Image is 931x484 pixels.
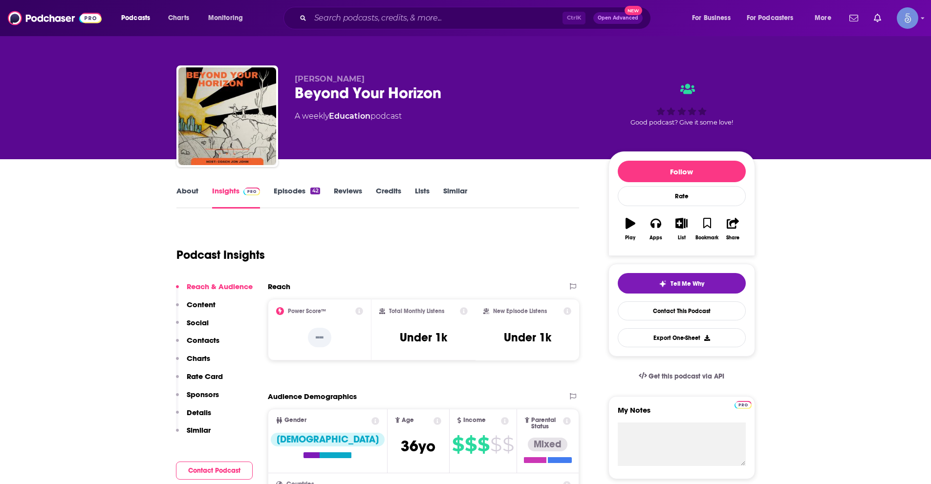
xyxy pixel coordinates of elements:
[630,119,733,126] span: Good podcast? Give it some love!
[815,11,831,25] span: More
[747,11,794,25] span: For Podcasters
[671,280,704,288] span: Tell Me Why
[649,372,724,380] span: Get this podcast via API
[212,186,260,209] a: InsightsPodchaser Pro
[284,417,306,423] span: Gender
[288,308,326,315] h2: Power Score™
[650,235,662,241] div: Apps
[187,318,209,327] p: Social
[720,211,745,247] button: Share
[176,354,210,372] button: Charts
[187,282,253,291] p: Reach & Audience
[187,354,210,363] p: Charts
[726,235,739,241] div: Share
[176,300,216,318] button: Content
[618,211,643,247] button: Play
[618,301,746,320] a: Contact This Podcast
[176,248,265,262] h1: Podcast Insights
[477,437,489,452] span: $
[897,7,918,29] span: Logged in as Spiral5-G1
[598,16,638,21] span: Open Advanced
[692,11,731,25] span: For Business
[897,7,918,29] img: User Profile
[329,111,370,121] a: Education
[400,330,447,345] h3: Under 1k
[808,10,844,26] button: open menu
[176,318,209,336] button: Social
[293,7,660,29] div: Search podcasts, credits, & more...
[631,364,733,388] a: Get this podcast via API
[685,10,743,26] button: open menu
[618,273,746,294] button: tell me why sparkleTell Me Why
[465,437,476,452] span: $
[504,330,551,345] h3: Under 1k
[563,12,585,24] span: Ctrl K
[187,408,211,417] p: Details
[187,336,219,345] p: Contacts
[268,282,290,291] h2: Reach
[389,308,444,315] h2: Total Monthly Listens
[168,11,189,25] span: Charts
[608,74,755,135] div: Good podcast? Give it some love!
[271,433,385,446] div: [DEMOGRAPHIC_DATA]
[643,211,669,247] button: Apps
[402,417,414,423] span: Age
[490,437,501,452] span: $
[845,10,862,26] a: Show notifications dropdown
[415,186,430,209] a: Lists
[187,425,211,435] p: Similar
[618,161,746,182] button: Follow
[659,280,667,288] img: tell me why sparkle
[268,392,357,401] h2: Audience Demographics
[121,11,150,25] span: Podcasts
[493,308,547,315] h2: New Episode Listens
[870,10,885,26] a: Show notifications dropdown
[274,186,320,209] a: Episodes42
[735,400,752,409] a: Pro website
[176,425,211,443] button: Similar
[528,438,567,451] div: Mixed
[376,186,401,209] a: Credits
[176,390,219,408] button: Sponsors
[502,437,514,452] span: $
[531,417,562,430] span: Parental Status
[176,186,198,209] a: About
[310,10,563,26] input: Search podcasts, credits, & more...
[463,417,486,423] span: Income
[8,9,102,27] a: Podchaser - Follow, Share and Rate Podcasts
[176,282,253,300] button: Reach & Audience
[740,10,808,26] button: open menu
[187,390,219,399] p: Sponsors
[334,186,362,209] a: Reviews
[176,408,211,426] button: Details
[443,186,467,209] a: Similar
[295,110,402,122] div: A weekly podcast
[178,67,276,165] img: Beyond Your Horizon
[694,211,720,247] button: Bookmark
[625,235,635,241] div: Play
[187,372,223,381] p: Rate Card
[678,235,686,241] div: List
[201,10,256,26] button: open menu
[735,401,752,409] img: Podchaser Pro
[593,12,643,24] button: Open AdvancedNew
[897,7,918,29] button: Show profile menu
[187,300,216,309] p: Content
[452,437,464,452] span: $
[401,437,435,456] span: 36 yo
[618,186,746,206] div: Rate
[114,10,163,26] button: open menu
[208,11,243,25] span: Monitoring
[176,336,219,354] button: Contacts
[243,188,260,195] img: Podchaser Pro
[162,10,195,26] a: Charts
[669,211,694,247] button: List
[176,462,253,480] button: Contact Podcast
[176,372,223,390] button: Rate Card
[295,74,365,84] span: [PERSON_NAME]
[618,405,746,422] label: My Notes
[695,235,718,241] div: Bookmark
[618,328,746,347] button: Export One-Sheet
[625,6,642,15] span: New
